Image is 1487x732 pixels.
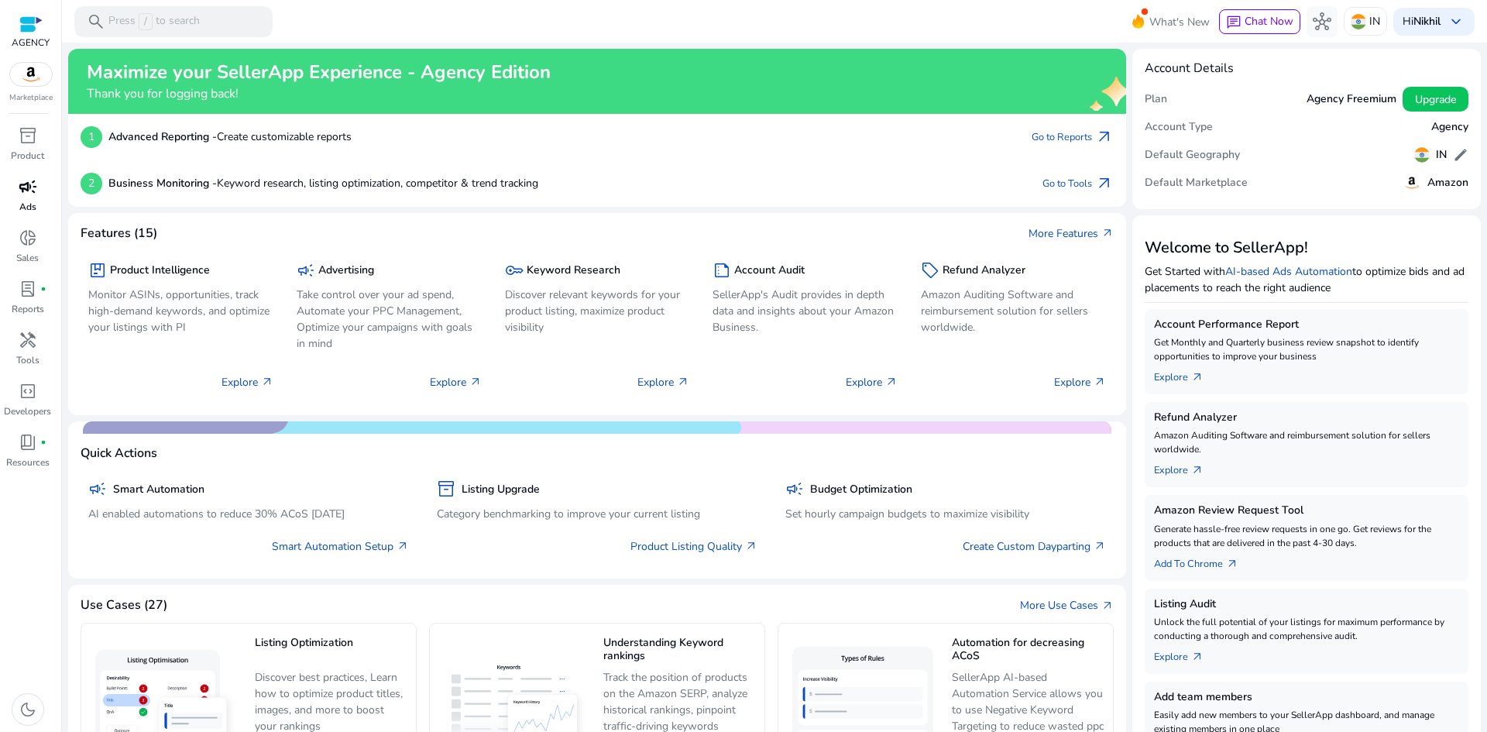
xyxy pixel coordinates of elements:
[88,506,409,522] p: AI enabled automations to reduce 30% ACoS [DATE]
[88,479,107,498] span: campaign
[19,433,37,452] span: book_4
[713,261,731,280] span: summarize
[921,287,1106,335] p: Amazon Auditing Software and reimbursement solution for sellers worldwide.
[81,446,157,461] h4: Quick Actions
[885,376,898,388] span: arrow_outward
[1154,318,1459,332] h5: Account Performance Report
[1453,147,1468,163] span: edit
[1154,411,1459,424] h5: Refund Analyzer
[19,331,37,349] span: handyman
[9,92,53,104] p: Marketplace
[1431,121,1468,134] h5: Agency
[108,176,217,191] b: Business Monitoring -
[88,261,107,280] span: package
[1191,651,1204,663] span: arrow_outward
[1145,61,1234,76] h4: Account Details
[1154,504,1459,517] h5: Amazon Review Request Tool
[81,598,167,613] h4: Use Cases (27)
[430,374,482,390] p: Explore
[139,13,153,30] span: /
[108,129,352,145] p: Create customizable reports
[1020,597,1114,613] a: More Use Casesarrow_outward
[1191,464,1204,476] span: arrow_outward
[397,540,409,552] span: arrow_outward
[1029,225,1114,242] a: More Featuresarrow_outward
[318,264,374,277] h5: Advertising
[1154,643,1216,665] a: Explorearrow_outward
[1403,174,1421,192] img: amazon.svg
[1154,456,1216,478] a: Explorearrow_outward
[785,479,804,498] span: campaign
[19,177,37,196] span: campaign
[1436,149,1447,162] h5: IN
[40,286,46,292] span: fiber_manual_record
[110,264,210,277] h5: Product Intelligence
[846,374,898,390] p: Explore
[1149,9,1210,36] span: What's New
[713,287,898,335] p: SellerApp's Audit provides in depth data and insights about your Amazon Business.
[630,538,757,555] a: Product Listing Quality
[4,404,51,418] p: Developers
[1154,335,1459,363] p: Get Monthly and Quarterly business review snapshot to identify opportunities to improve your busi...
[87,61,551,84] h2: Maximize your SellerApp Experience - Agency Edition
[462,483,540,497] h5: Listing Upgrade
[1225,264,1352,279] a: AI-based Ads Automation
[943,264,1025,277] h5: Refund Analyzer
[1413,14,1441,29] b: Nikhil
[6,455,50,469] p: Resources
[1307,93,1396,106] h5: Agency Freemium
[921,261,939,280] span: sell
[297,287,482,352] p: Take control over your ad spend, Automate your PPC Management, Optimize your campaigns with goals...
[677,376,689,388] span: arrow_outward
[1226,15,1241,30] span: chat
[437,506,757,522] p: Category benchmarking to improve your current listing
[1101,600,1114,612] span: arrow_outward
[19,280,37,298] span: lab_profile
[469,376,482,388] span: arrow_outward
[1145,93,1167,106] h5: Plan
[1154,363,1216,385] a: Explorearrow_outward
[108,13,200,30] p: Press to search
[963,538,1106,555] a: Create Custom Dayparting
[19,229,37,247] span: donut_small
[11,149,44,163] p: Product
[10,63,52,86] img: amazon.svg
[255,637,408,664] h5: Listing Optimization
[19,200,36,214] p: Ads
[88,287,273,335] p: Monitor ASINs, opportunities, track high-demand keywords, and optimize your listings with PI
[19,700,37,719] span: dark_mode
[1145,239,1468,257] h3: Welcome to SellerApp!
[1145,149,1240,162] h5: Default Geography
[1403,87,1468,112] button: Upgrade
[1101,227,1114,239] span: arrow_outward
[12,36,50,50] p: AGENCY
[1447,12,1465,31] span: keyboard_arrow_down
[19,126,37,145] span: inventory_2
[1054,374,1106,390] p: Explore
[1145,263,1468,296] p: Get Started with to optimize bids and ad placements to reach the right audience
[1154,615,1459,643] p: Unlock the full potential of your listings for maximum performance by conducting a thorough and c...
[272,538,409,555] a: Smart Automation Setup
[1095,128,1114,146] span: arrow_outward
[261,376,273,388] span: arrow_outward
[1154,691,1459,704] h5: Add team members
[1154,550,1251,572] a: Add To Chrome
[1094,376,1106,388] span: arrow_outward
[222,374,273,390] p: Explore
[1351,14,1366,29] img: in.svg
[40,439,46,445] span: fiber_manual_record
[1154,598,1459,611] h5: Listing Audit
[1154,428,1459,456] p: Amazon Auditing Software and reimbursement solution for sellers worldwide.
[87,12,105,31] span: search
[19,382,37,400] span: code_blocks
[1094,540,1106,552] span: arrow_outward
[16,251,39,265] p: Sales
[527,264,620,277] h5: Keyword Research
[1427,177,1468,190] h5: Amazon
[1042,173,1114,194] a: Go to Toolsarrow_outward
[1219,9,1300,34] button: chatChat Now
[637,374,689,390] p: Explore
[437,479,455,498] span: inventory_2
[1245,14,1293,29] span: Chat Now
[1191,371,1204,383] span: arrow_outward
